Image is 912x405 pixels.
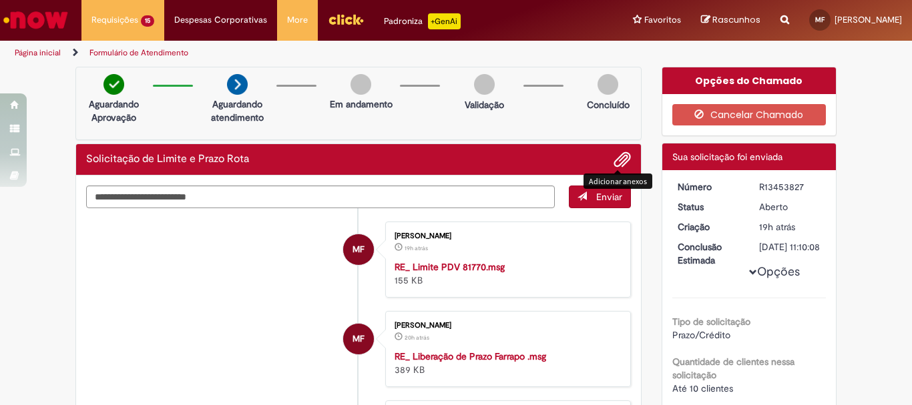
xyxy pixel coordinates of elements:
[672,329,730,341] span: Prazo/Crédito
[328,9,364,29] img: click_logo_yellow_360x200.png
[428,13,461,29] p: +GenAi
[86,153,249,165] h2: Solicitação de Limite e Prazo Rota Histórico de tíquete
[759,221,795,233] time: 27/08/2025 17:10:02
[474,74,495,95] img: img-circle-grey.png
[351,74,371,95] img: img-circle-grey.png
[205,97,270,124] p: Aguardando atendimento
[343,234,374,265] div: Matheus Henrique Santos Farias
[662,67,837,94] div: Opções do Chamado
[668,200,750,214] dt: Status
[405,334,429,342] time: 27/08/2025 17:08:40
[614,151,631,168] button: Adicionar anexos
[587,98,630,111] p: Concluído
[759,240,821,254] div: [DATE] 11:10:08
[395,322,617,330] div: [PERSON_NAME]
[15,47,61,58] a: Página inicial
[668,220,750,234] dt: Criação
[227,74,248,95] img: arrow-next.png
[668,180,750,193] dt: Número
[174,13,267,27] span: Despesas Corporativas
[759,220,821,234] div: 27/08/2025 17:10:02
[91,13,138,27] span: Requisições
[672,104,827,125] button: Cancelar Chamado
[584,173,652,189] div: Adicionar anexos
[759,200,821,214] div: Aberto
[405,244,428,252] time: 27/08/2025 17:09:59
[672,151,782,163] span: Sua solicitação foi enviada
[395,260,617,287] div: 155 KB
[672,356,794,381] b: Quantidade de clientes nessa solicitação
[10,41,598,65] ul: Trilhas de página
[395,350,546,362] a: RE_ Liberação de Prazo Farrapo .msg
[86,185,555,208] textarea: Digite sua mensagem aqui...
[596,191,622,203] span: Enviar
[81,97,146,124] p: Aguardando Aprovação
[815,15,825,24] span: MF
[598,74,618,95] img: img-circle-grey.png
[141,15,154,27] span: 15
[103,74,124,95] img: check-circle-green.png
[465,98,504,111] p: Validação
[405,334,429,342] span: 20h atrás
[384,13,461,29] div: Padroniza
[759,180,821,193] div: R13453827
[712,13,760,26] span: Rascunhos
[395,232,617,240] div: [PERSON_NAME]
[353,323,365,355] span: MF
[89,47,188,58] a: Formulário de Atendimento
[330,97,393,111] p: Em andamento
[668,240,750,267] dt: Conclusão Estimada
[759,221,795,233] span: 19h atrás
[569,185,631,208] button: Enviar
[672,382,733,394] span: Até 10 clientes
[395,261,505,273] a: RE_ Limite PDV 81770.msg
[835,14,902,25] span: [PERSON_NAME]
[701,14,760,27] a: Rascunhos
[343,324,374,354] div: Matheus Henrique Santos Farias
[1,7,70,33] img: ServiceNow
[287,13,308,27] span: More
[395,350,617,376] div: 389 KB
[672,316,750,328] b: Tipo de solicitação
[353,234,365,266] span: MF
[405,244,428,252] span: 19h atrás
[644,13,681,27] span: Favoritos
